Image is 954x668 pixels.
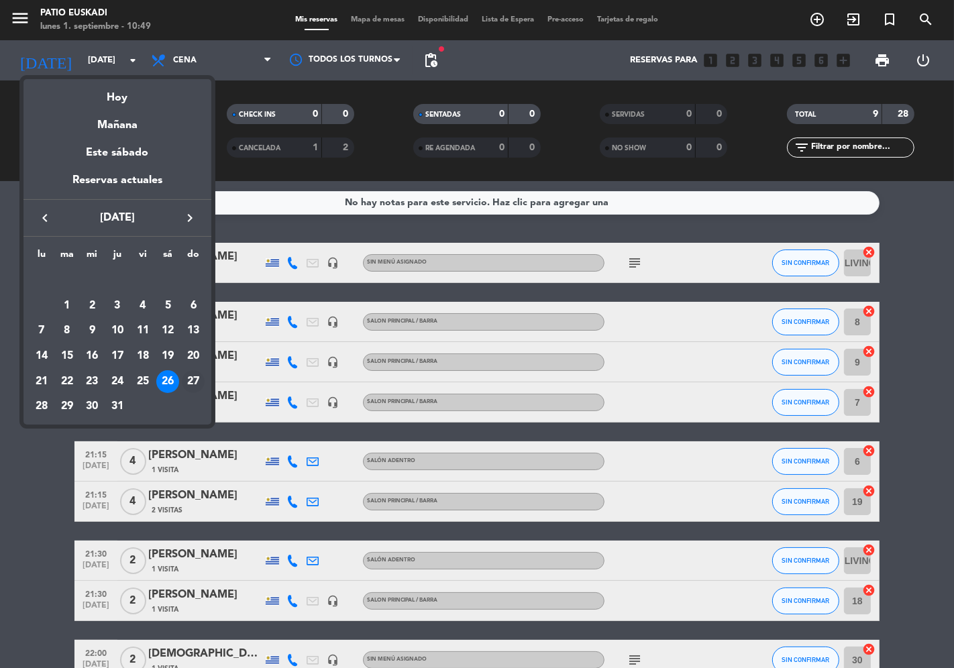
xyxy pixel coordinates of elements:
td: 18 de julio de 2025 [130,343,156,369]
td: 25 de julio de 2025 [130,369,156,394]
td: [DATE]. [29,268,206,293]
div: 2 [81,294,103,317]
td: 8 de julio de 2025 [54,319,80,344]
div: 23 [81,370,103,393]
td: 16 de julio de 2025 [79,343,105,369]
div: 24 [106,370,129,393]
th: viernes [130,247,156,268]
div: 13 [182,319,205,342]
div: 12 [156,319,179,342]
td: 19 de julio de 2025 [156,343,181,369]
div: 20 [182,345,205,368]
div: 14 [30,345,53,368]
th: lunes [29,247,54,268]
i: keyboard_arrow_right [182,210,198,226]
td: 1 de julio de 2025 [54,293,80,319]
td: 27 de julio de 2025 [180,369,206,394]
div: 28 [30,395,53,418]
th: domingo [180,247,206,268]
td: 6 de julio de 2025 [180,293,206,319]
div: 4 [131,294,154,317]
th: martes [54,247,80,268]
td: 9 de julio de 2025 [79,319,105,344]
div: 29 [56,395,78,418]
td: 5 de julio de 2025 [156,293,181,319]
div: 17 [106,345,129,368]
div: Reservas actuales [23,172,211,199]
td: 28 de julio de 2025 [29,394,54,420]
th: miércoles [79,247,105,268]
td: 22 de julio de 2025 [54,369,80,394]
i: keyboard_arrow_left [37,210,53,226]
div: 18 [131,345,154,368]
div: 10 [106,319,129,342]
div: 22 [56,370,78,393]
td: 26 de julio de 2025 [156,369,181,394]
div: 30 [81,395,103,418]
td: 21 de julio de 2025 [29,369,54,394]
button: keyboard_arrow_right [178,209,202,227]
div: 15 [56,345,78,368]
div: 25 [131,370,154,393]
div: 21 [30,370,53,393]
button: keyboard_arrow_left [33,209,57,227]
div: 6 [182,294,205,317]
td: 11 de julio de 2025 [130,319,156,344]
td: 7 de julio de 2025 [29,319,54,344]
div: 16 [81,345,103,368]
td: 13 de julio de 2025 [180,319,206,344]
td: 29 de julio de 2025 [54,394,80,420]
td: 30 de julio de 2025 [79,394,105,420]
td: 14 de julio de 2025 [29,343,54,369]
div: Hoy [23,79,211,107]
th: jueves [105,247,130,268]
div: 26 [156,370,179,393]
td: 31 de julio de 2025 [105,394,130,420]
td: 20 de julio de 2025 [180,343,206,369]
div: 5 [156,294,179,317]
td: 12 de julio de 2025 [156,319,181,344]
td: 24 de julio de 2025 [105,369,130,394]
div: 8 [56,319,78,342]
div: 31 [106,395,129,418]
td: 3 de julio de 2025 [105,293,130,319]
div: 7 [30,319,53,342]
div: 9 [81,319,103,342]
th: sábado [156,247,181,268]
div: 3 [106,294,129,317]
td: 17 de julio de 2025 [105,343,130,369]
td: 4 de julio de 2025 [130,293,156,319]
td: 23 de julio de 2025 [79,369,105,394]
span: [DATE] [57,209,178,227]
div: 1 [56,294,78,317]
td: 2 de julio de 2025 [79,293,105,319]
div: 27 [182,370,205,393]
div: Mañana [23,107,211,134]
td: 15 de julio de 2025 [54,343,80,369]
td: 10 de julio de 2025 [105,319,130,344]
div: 11 [131,319,154,342]
div: 19 [156,345,179,368]
div: Este sábado [23,134,211,172]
